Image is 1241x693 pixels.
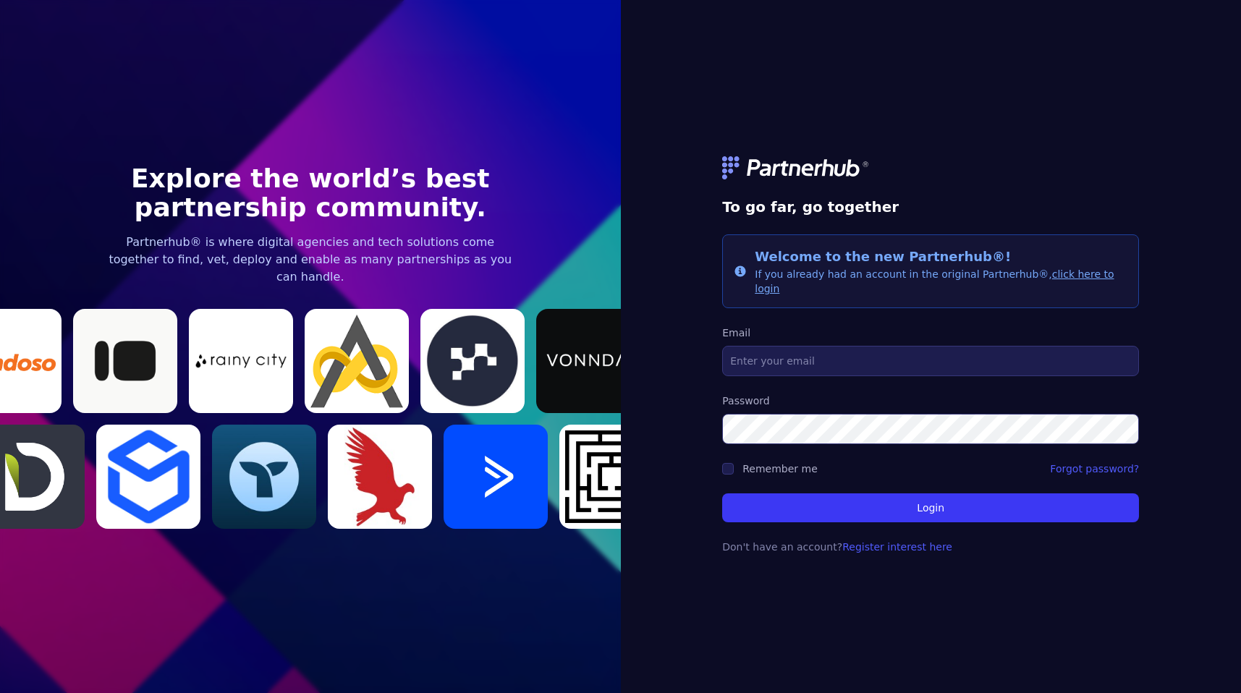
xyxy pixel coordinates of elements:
label: Email [722,326,1139,340]
input: Enter your email [722,346,1139,376]
img: logo [722,156,870,179]
div: If you already had an account in the original Partnerhub®, [755,247,1127,296]
h1: To go far, go together [722,197,1139,217]
p: Partnerhub® is where digital agencies and tech solutions come together to find, vet, deploy and e... [102,234,519,286]
a: Forgot password? [1050,462,1139,476]
h1: Explore the world’s best partnership community. [102,164,519,222]
span: Welcome to the new Partnerhub®! [755,249,1011,264]
label: Password [722,394,1139,408]
a: Register interest here [842,541,952,553]
button: Login [722,493,1139,522]
label: Remember me [742,463,818,475]
p: Don't have an account? [722,540,1139,554]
